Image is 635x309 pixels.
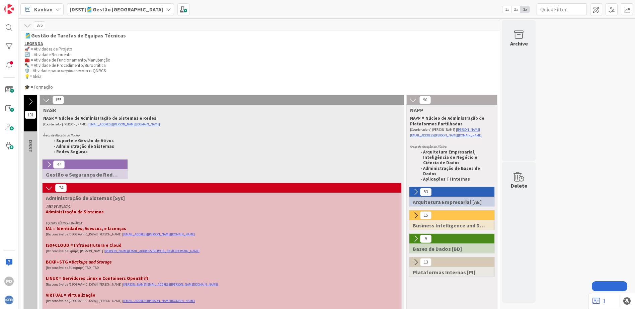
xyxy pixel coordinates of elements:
[123,232,195,236] a: [EMAIL_ADDRESS][PERSON_NAME][DOMAIN_NAME]
[413,245,486,252] span: Bases de Dados [BD]
[56,138,114,143] strong: Suporte e Gestão de Ativos
[46,242,122,248] strong: ISX+CLOUD = Infraestrutura e Cloud
[46,221,83,225] em: EQUIPAS TÉCNICAS DA ÁREA:
[423,176,470,182] strong: Aplicações TI Internas
[420,188,431,196] span: 53
[420,235,431,243] span: 9
[420,211,431,219] span: 15
[592,297,606,305] a: 1
[43,115,156,121] strong: NASR = Núcleo de Administração de Sistemas e Redes
[43,107,396,113] span: NASR
[410,107,489,113] span: NAPP
[24,46,496,52] p: 🚀 = Atividades de Projeto
[423,149,478,166] strong: Arquitetura Empresarial, Inteligência de Negócio e Ciência de Dados
[423,166,481,177] strong: Administração de Bases de Dados
[521,6,530,13] span: 3x
[25,111,36,119] span: 131
[123,299,195,303] a: [EMAIL_ADDRESS][PERSON_NAME][DOMAIN_NAME]
[4,295,14,305] img: avatar
[24,58,496,63] p: 🧰 = Atividade de Funcionamento/Manutenção
[105,249,200,253] a: [PERSON_NAME][EMAIL_ADDRESS][PERSON_NAME][DOMAIN_NAME]
[413,199,486,205] span: Arquitetura Empresarial [AE]
[511,6,521,13] span: 2x
[46,292,95,298] strong: VIRTUAL = Virtualização
[24,85,496,90] p: 🎓 = Formação
[419,96,431,104] span: 90
[46,276,148,281] strong: LINUX = Servidores Linux e Containers OpenShift
[59,68,80,74] em: compliance
[24,74,496,79] p: 💡= Ideia
[537,3,587,15] input: Quick Filter...
[511,182,527,190] div: Delete
[4,277,14,286] div: Pd
[46,266,99,270] span: [Responsável de Subequipa] TBD | TBD
[24,41,43,46] u: LEGENDA
[413,269,486,276] span: Plataformas Internas [PI]
[46,249,105,253] span: [Responsável de Equipa] [PERSON_NAME] |
[46,195,393,201] span: Administração de Sistemas [Sys]
[24,32,491,39] span: 🎽Gestão de Tarefas de Equipas Técnicas
[46,232,123,236] span: [Responsável de [GEOGRAPHIC_DATA]] [PERSON_NAME] |
[24,52,496,58] p: 🔄 = Atividade Recorrente
[47,204,71,209] em: ÁREA DE ATUAÇÃO:
[88,122,160,126] a: [EMAIL_ADDRESS][PERSON_NAME][DOMAIN_NAME]
[24,63,496,68] p: ✒️ = Atividade de Procedimento/Burocrática
[55,184,67,192] span: 74
[46,299,123,303] span: [Responsável de [GEOGRAPHIC_DATA]] [PERSON_NAME] |
[46,282,123,287] span: [Responsável de [GEOGRAPHIC_DATA]] [PERSON_NAME] |
[410,144,447,149] em: Áreas de Atuação do Núcleo:
[420,258,431,266] span: 13
[46,226,126,231] strong: IAL = Identidades, Acessos, e Licenças
[34,21,45,29] span: 376
[410,115,485,126] strong: NAPP = Núcleo de Administração de Plataformas Partilhadas
[4,4,14,14] img: Visit kanbanzone.com
[34,5,53,13] span: Kanban
[46,259,112,265] strong: BCKP+STG =
[43,122,88,126] span: [Coordenador] [PERSON_NAME] |
[56,149,88,154] strong: Redes Seguras
[510,39,528,47] div: Archive
[72,259,111,265] em: Backups and Storage
[27,140,34,152] span: DSST
[24,68,496,74] p: 🛡️= Atividade para com o QNRCS
[53,96,64,104] span: 155
[502,6,511,13] span: 1x
[53,161,65,169] span: 47
[43,133,80,137] em: Áreas de Atuação do Núcleo:
[56,143,114,149] strong: Administração de Sistemas
[46,209,104,215] strong: Administração de Sistemas
[410,127,457,132] span: [Coordenadora] [PERSON_NAME] |
[70,6,163,13] b: [DSST]🎽Gestão [GEOGRAPHIC_DATA]
[46,171,119,178] span: Gestão e Segurança de Redes de Comunicação [GSRC]
[123,282,218,287] a: [PERSON_NAME][EMAIL_ADDRESS][PERSON_NAME][DOMAIN_NAME]
[413,222,486,229] span: Business Intelligence and Data Science [BI]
